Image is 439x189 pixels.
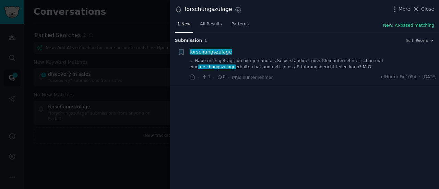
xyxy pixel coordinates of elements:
[229,19,251,33] a: Patterns
[391,5,411,13] button: More
[232,21,249,27] span: Patterns
[381,74,416,80] span: u/Horror-Fig1054
[406,38,414,43] div: Sort
[190,58,437,70] a: ... Habe mich gefragt, ob hier jemand als Selbstständiger oder Kleinunternehmer schon mal einefor...
[189,49,233,55] span: forschungszulage
[175,19,193,33] a: 1 New
[217,74,225,80] span: 0
[198,64,236,69] span: forschungszulage
[198,74,199,81] span: ·
[421,5,434,13] span: Close
[416,38,428,43] span: Recent
[423,74,437,80] span: [DATE]
[177,21,190,27] span: 1 New
[416,38,434,43] button: Recent
[200,21,222,27] span: All Results
[413,5,434,13] button: Close
[185,5,232,14] div: forschungszulage
[202,74,210,80] span: 1
[175,38,202,44] span: Submission
[232,75,273,80] span: r/Kleinunternehmer
[190,48,232,56] a: forschungszulage
[213,74,214,81] span: ·
[204,38,207,43] span: 1
[419,74,420,80] span: ·
[399,5,411,13] span: More
[383,23,434,29] button: New: AI-based matching
[228,74,229,81] span: ·
[198,19,224,33] a: All Results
